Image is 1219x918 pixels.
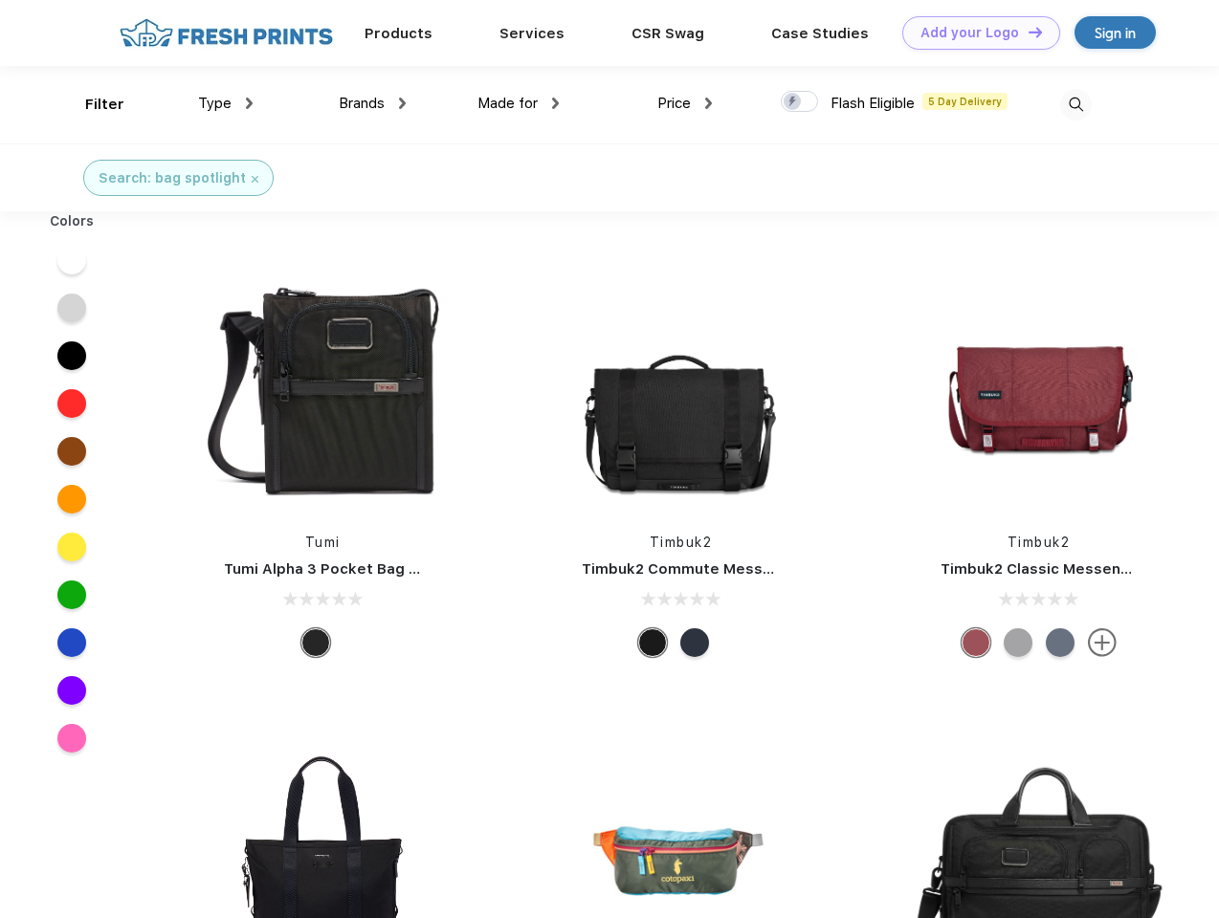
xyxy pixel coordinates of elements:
[1029,27,1042,37] img: DT
[1075,16,1156,49] a: Sign in
[680,628,709,657] div: Eco Nautical
[85,94,124,116] div: Filter
[114,16,339,50] img: fo%20logo%202.webp
[252,176,258,183] img: filter_cancel.svg
[99,168,246,188] div: Search: bag spotlight
[399,98,406,109] img: dropdown.png
[246,98,253,109] img: dropdown.png
[831,95,915,112] span: Flash Eligible
[365,25,432,42] a: Products
[1008,535,1071,550] a: Timbuk2
[962,628,990,657] div: Eco Collegiate Red
[339,95,385,112] span: Brands
[922,93,1008,110] span: 5 Day Delivery
[638,628,667,657] div: Eco Black
[35,211,109,231] div: Colors
[305,535,341,550] a: Tumi
[920,25,1019,41] div: Add your Logo
[650,535,713,550] a: Timbuk2
[912,259,1166,514] img: func=resize&h=266
[1088,628,1117,657] img: more.svg
[224,560,448,578] a: Tumi Alpha 3 Pocket Bag Small
[1046,628,1075,657] div: Eco Lightbeam
[198,95,232,112] span: Type
[941,560,1178,578] a: Timbuk2 Classic Messenger Bag
[553,259,808,514] img: func=resize&h=266
[1095,22,1136,44] div: Sign in
[552,98,559,109] img: dropdown.png
[1004,628,1032,657] div: Eco Rind Pop
[195,259,450,514] img: func=resize&h=266
[1060,89,1092,120] img: desktop_search.svg
[705,98,712,109] img: dropdown.png
[582,560,838,578] a: Timbuk2 Commute Messenger Bag
[657,95,691,112] span: Price
[301,628,330,657] div: Black
[477,95,538,112] span: Made for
